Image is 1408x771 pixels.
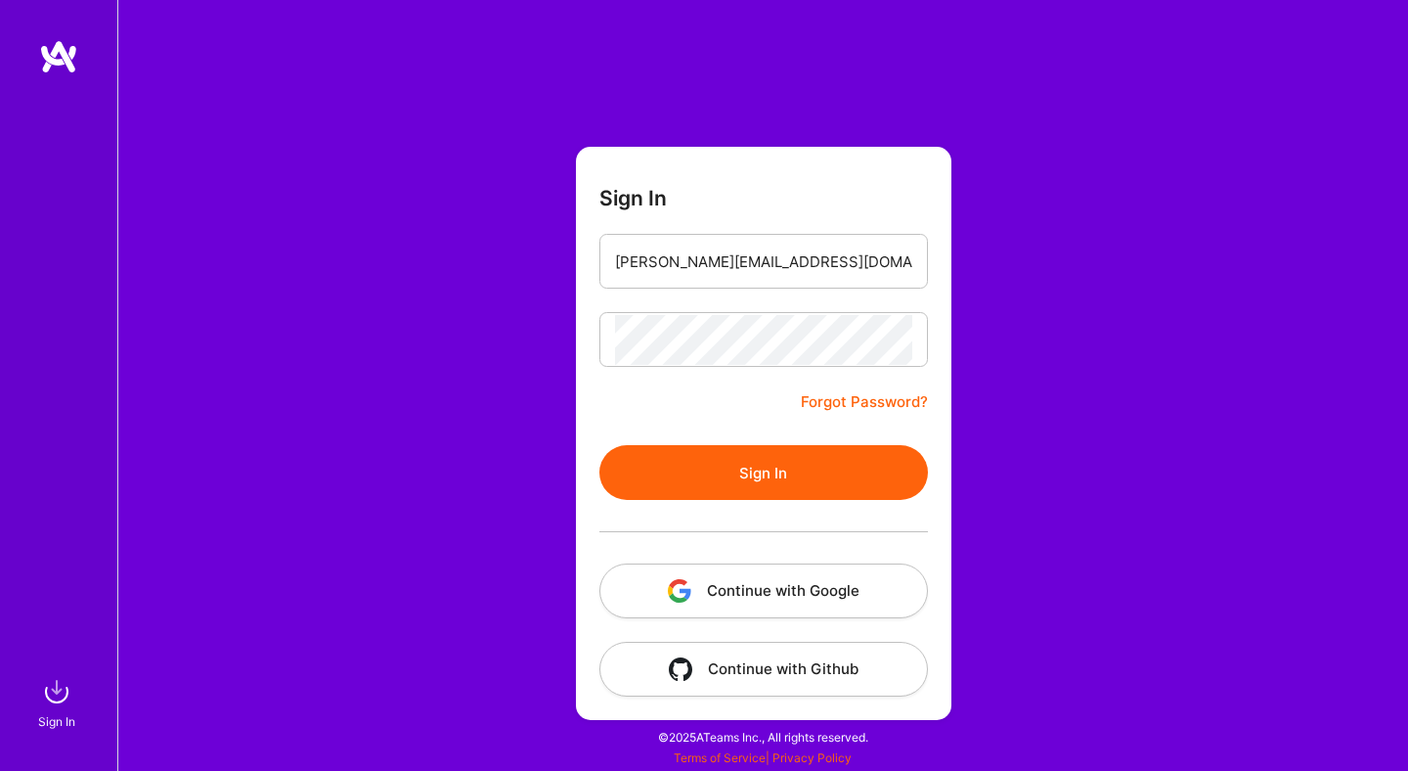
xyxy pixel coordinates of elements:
[599,642,928,697] button: Continue with Github
[41,672,76,732] a: sign inSign In
[599,186,667,210] h3: Sign In
[674,750,766,765] a: Terms of Service
[37,672,76,711] img: sign in
[801,390,928,414] a: Forgot Password?
[669,658,692,681] img: icon
[674,750,852,765] span: |
[615,237,912,287] input: Email...
[599,445,928,500] button: Sign In
[39,39,78,74] img: logo
[599,564,928,618] button: Continue with Google
[38,711,75,732] div: Sign In
[117,712,1408,761] div: © 2025 ATeams Inc., All rights reserved.
[668,579,691,603] img: icon
[772,750,852,765] a: Privacy Policy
